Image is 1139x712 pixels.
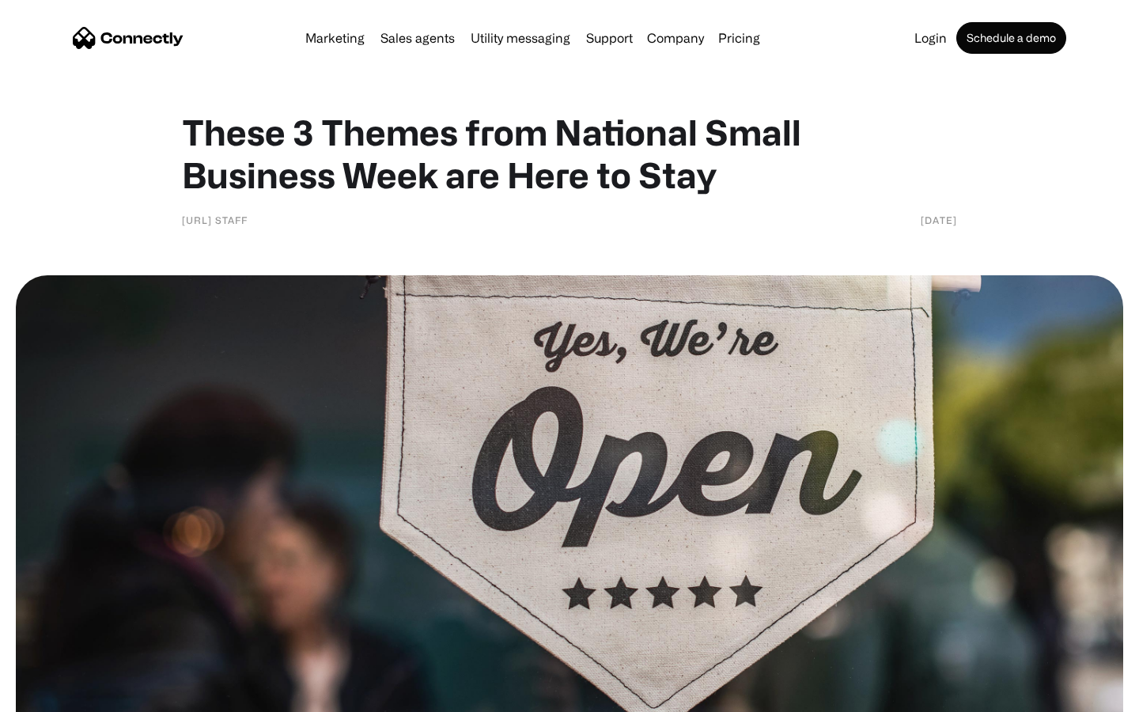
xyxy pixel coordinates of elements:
[374,32,461,44] a: Sales agents
[580,32,639,44] a: Support
[642,27,709,49] div: Company
[16,684,95,706] aside: Language selected: English
[647,27,704,49] div: Company
[299,32,371,44] a: Marketing
[921,212,957,228] div: [DATE]
[182,111,957,196] h1: These 3 Themes from National Small Business Week are Here to Stay
[182,212,248,228] div: [URL] Staff
[73,26,184,50] a: home
[464,32,577,44] a: Utility messaging
[956,22,1066,54] a: Schedule a demo
[712,32,766,44] a: Pricing
[32,684,95,706] ul: Language list
[908,32,953,44] a: Login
